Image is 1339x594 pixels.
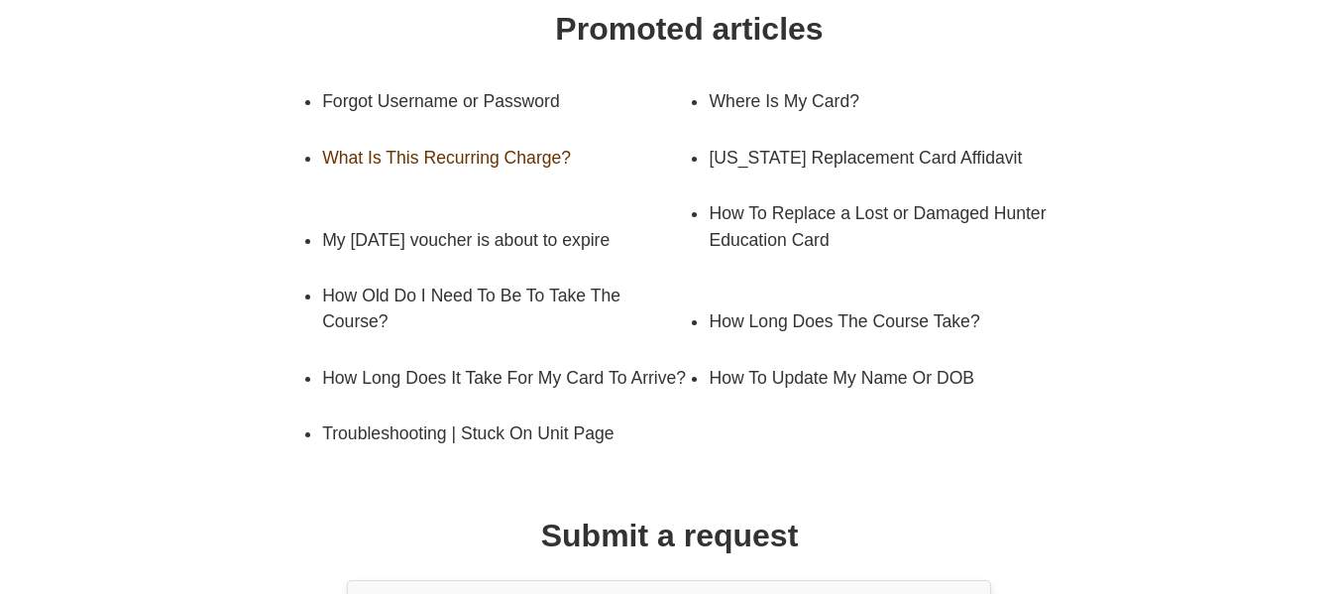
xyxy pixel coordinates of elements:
a: Troubleshooting | Stuck On Unit Page [322,406,659,461]
a: Where Is My Card? [709,73,1046,129]
a: How To Update My Name Or DOB [709,350,1046,406]
a: [US_STATE] Replacement Card Affidavit [709,130,1046,185]
a: Forgot Username or Password [322,73,659,129]
a: How Old Do I Need To Be To Take The Course? [322,268,659,350]
a: How Long Does It Take For My Card To Arrive? [322,350,689,406]
h1: Promoted articles [555,5,823,53]
a: How Long Does The Course Take? [709,294,1046,349]
a: How To Replace a Lost or Damaged Hunter Education Card [709,185,1075,268]
a: My [DATE] voucher is about to expire [322,212,659,268]
a: What Is This Recurring Charge? [322,130,689,185]
h1: Submit a request [541,512,799,559]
